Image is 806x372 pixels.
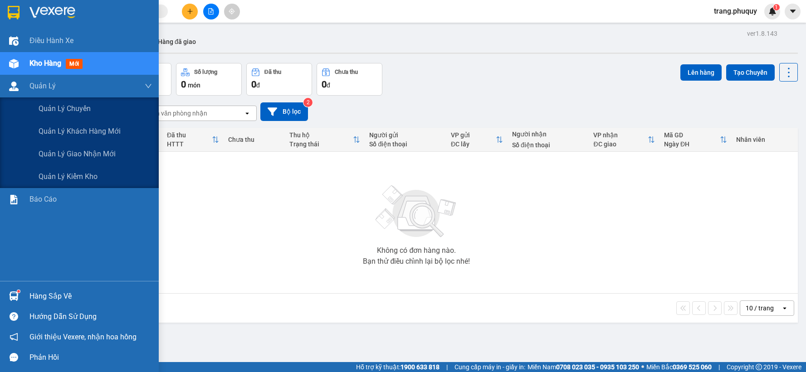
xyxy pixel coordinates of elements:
sup: 2 [303,98,313,107]
div: ĐC giao [593,140,648,148]
button: caret-down [785,4,801,19]
button: Số lượng0món [176,63,242,96]
div: ĐC lấy [451,140,496,148]
button: Đã thu0đ [246,63,312,96]
div: VP gửi [451,131,496,139]
span: | [718,362,720,372]
span: 1 [775,4,778,10]
button: plus [182,4,198,19]
span: down [145,82,152,90]
span: Điều hành xe [29,35,73,46]
div: 10 / trang [746,304,774,313]
div: Số điện thoại [512,141,585,149]
div: Chưa thu [335,69,358,75]
sup: 1 [17,290,20,293]
button: file-add [203,4,219,19]
button: Tạo Chuyến [726,64,775,81]
span: đ [256,82,260,89]
div: Nhân viên [736,136,793,143]
svg: open [781,304,788,312]
button: Bộ lọc [260,102,308,121]
span: Giới thiệu Vexere, nhận hoa hồng [29,331,137,343]
strong: 1900 633 818 [401,363,440,371]
span: file-add [208,8,214,14]
div: Không có đơn hàng nào. [377,247,456,254]
img: logo-vxr [8,6,20,19]
div: Hàng sắp về [29,290,152,303]
span: Cung cấp máy in - giấy in: [454,362,525,372]
div: Hướng dẫn sử dụng [29,310,152,324]
img: svg+xml;base64,PHN2ZyBjbGFzcz0ibGlzdC1wbHVnX19zdmciIHhtbG5zPSJodHRwOi8vd3d3LnczLm9yZy8yMDAwL3N2Zy... [371,180,462,243]
span: message [10,353,18,362]
strong: 0369 525 060 [673,363,712,371]
span: plus [187,8,193,14]
div: ver 1.8.143 [747,29,777,39]
button: Chưa thu0đ [317,63,382,96]
button: aim [224,4,240,19]
span: Quản lý khách hàng mới [39,126,121,137]
span: 0 [181,79,186,90]
div: Thu hộ [289,131,353,139]
span: 0 [251,79,256,90]
span: Quản lý chuyến [39,103,91,114]
span: question-circle [10,312,18,321]
th: Toggle SortBy [659,128,732,152]
span: Báo cáo [29,193,57,205]
div: Người gửi [369,131,442,139]
span: Quản Lý [29,80,56,92]
div: Số điện thoại [369,140,442,148]
span: Kho hàng [29,59,61,68]
strong: 0708 023 035 - 0935 103 250 [556,363,639,371]
img: warehouse-icon [9,82,19,91]
span: Miền Bắc [646,362,712,372]
div: Trạng thái [289,140,353,148]
span: | [446,362,448,372]
div: Mã GD [664,131,720,139]
span: đ [327,82,330,89]
div: Người nhận [512,130,585,138]
div: Bạn thử điều chỉnh lại bộ lọc nhé! [363,258,470,265]
span: Quản lý kiểm kho [39,171,98,182]
img: warehouse-icon [9,59,19,68]
svg: open [244,110,251,117]
th: Toggle SortBy [589,128,659,152]
span: caret-down [789,7,797,15]
div: VP nhận [593,131,648,139]
button: Lên hàng [680,64,722,81]
span: aim [229,8,235,14]
span: Hỗ trợ kỹ thuật: [356,362,440,372]
span: Quản lý giao nhận mới [39,148,116,159]
span: Miền Nam [528,362,639,372]
div: Ngày ĐH [664,140,720,148]
span: mới [66,59,83,69]
div: Đã thu [167,131,212,139]
div: Chưa thu [228,136,280,143]
span: 0 [322,79,327,90]
div: Chọn văn phòng nhận [145,109,207,118]
img: warehouse-icon [9,291,19,301]
img: solution-icon [9,195,19,204]
sup: 1 [773,4,780,10]
div: Đã thu [264,69,281,75]
div: Số lượng [194,69,217,75]
span: copyright [756,364,762,370]
div: HTTT [167,140,212,148]
button: Hàng đã giao [151,31,203,53]
th: Toggle SortBy [285,128,365,152]
th: Toggle SortBy [446,128,508,152]
img: icon-new-feature [768,7,777,15]
div: Phản hồi [29,351,152,364]
img: warehouse-icon [9,36,19,46]
span: ⚪️ [641,365,644,369]
span: món [188,82,200,89]
th: Toggle SortBy [162,128,224,152]
span: trang.phuquy [707,5,764,17]
span: notification [10,333,18,341]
